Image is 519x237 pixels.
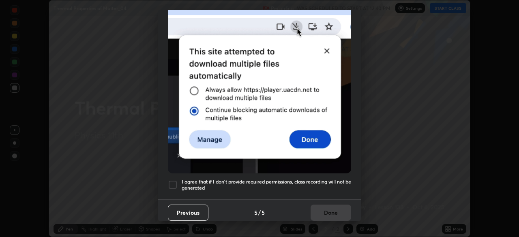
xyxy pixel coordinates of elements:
h4: / [258,208,261,217]
button: Previous [168,205,208,221]
h5: I agree that if I don't provide required permissions, class recording will not be generated [182,179,351,191]
h4: 5 [262,208,265,217]
h4: 5 [254,208,257,217]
